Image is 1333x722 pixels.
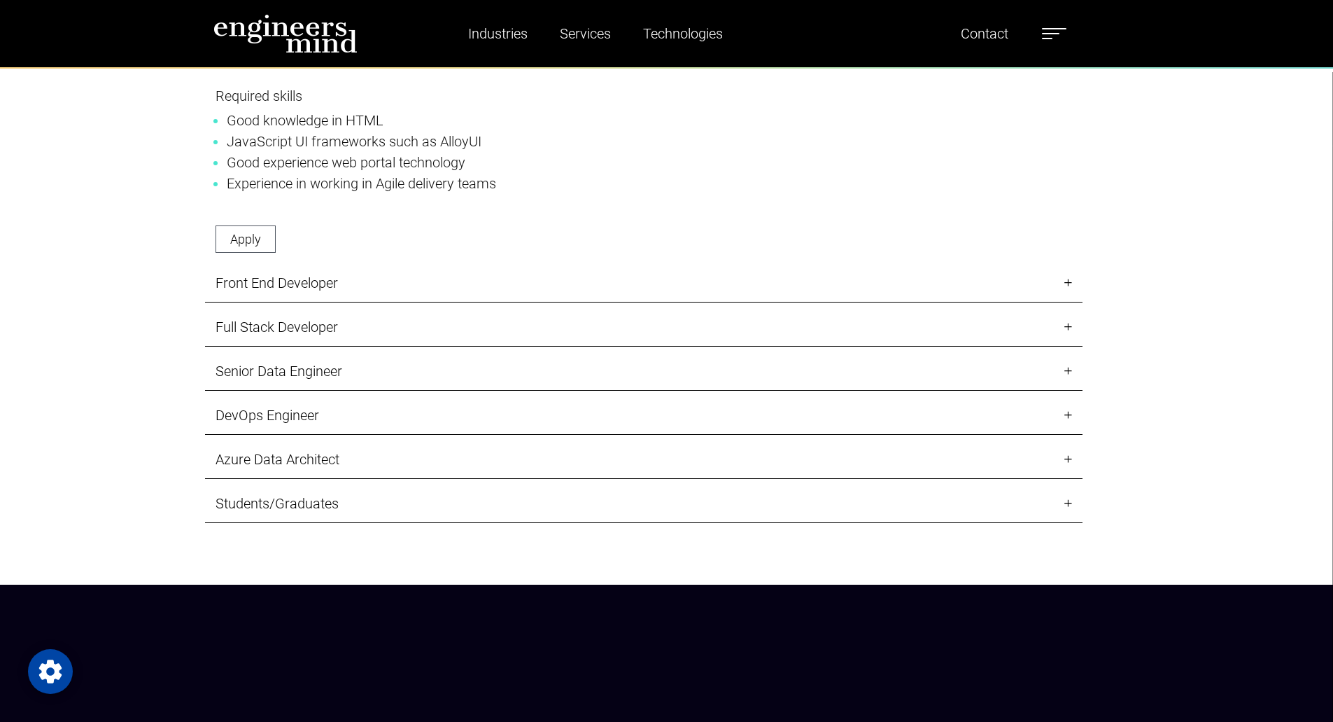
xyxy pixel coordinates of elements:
[213,14,358,53] img: logo
[205,308,1082,347] a: Full Stack Developer
[205,264,1082,303] a: Front End Developer
[205,352,1082,391] a: Senior Data Engineer
[955,18,1014,50] a: Contact
[554,18,616,50] a: Services
[205,440,1082,479] a: Azure Data Architect
[463,18,533,50] a: Industries
[227,131,1061,152] li: JavaScript UI frameworks such as AlloyUI
[216,225,276,253] a: Apply
[637,18,728,50] a: Technologies
[205,396,1082,435] a: DevOps Engineer
[227,173,1061,194] li: Experience in working in Agile delivery teams
[227,110,1061,131] li: Good knowledge in HTML
[216,88,1072,104] h5: Required skills
[205,485,1082,523] a: Students/Graduates
[227,152,1061,173] li: Good experience web portal technology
